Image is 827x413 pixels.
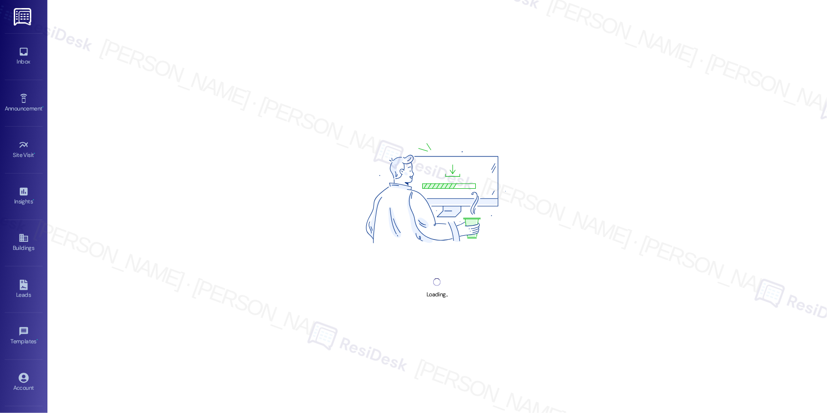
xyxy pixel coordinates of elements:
span: • [42,104,44,110]
a: Buildings [5,230,43,256]
a: Templates • [5,323,43,349]
a: Inbox [5,44,43,69]
span: • [34,150,36,157]
img: ResiDesk Logo [14,8,33,26]
a: Site Visit • [5,137,43,163]
a: Insights • [5,184,43,209]
span: • [36,337,38,343]
div: Loading... [427,290,448,300]
a: Leads [5,277,43,303]
span: • [33,197,34,203]
a: Account [5,370,43,395]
